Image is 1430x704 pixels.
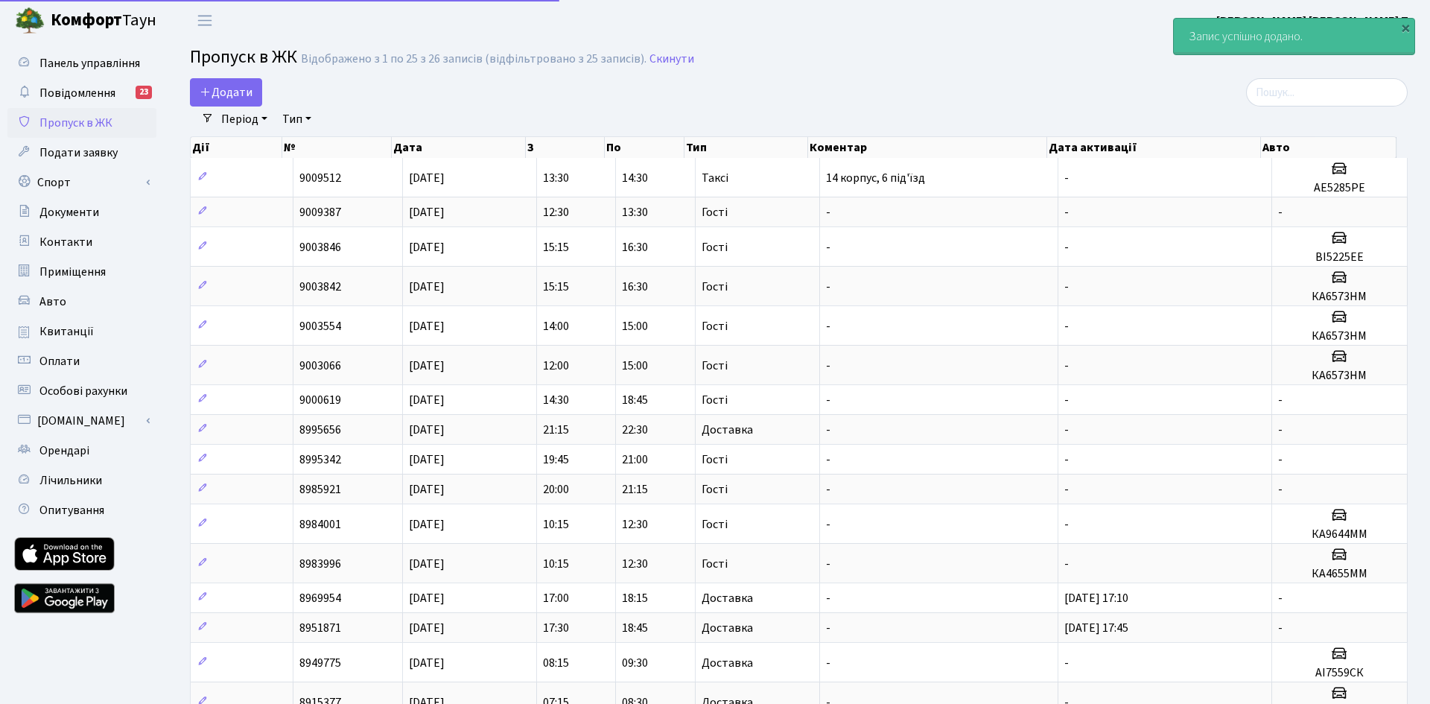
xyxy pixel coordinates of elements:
a: Лічильники [7,466,156,495]
span: 9009512 [299,170,341,186]
a: Особові рахунки [7,376,156,406]
span: Гості [702,320,728,332]
span: 19:45 [543,451,569,468]
span: 9000619 [299,392,341,408]
span: [DATE] [409,556,445,572]
a: Контакти [7,227,156,257]
span: - [826,620,830,636]
span: Гості [702,483,728,495]
span: 21:15 [622,481,648,498]
th: Дата активації [1047,137,1260,158]
a: Приміщення [7,257,156,287]
div: 23 [136,86,152,99]
span: 9009387 [299,204,341,221]
h5: КА6573НМ [1278,290,1401,304]
span: - [826,556,830,572]
span: 9003066 [299,358,341,374]
span: 8969954 [299,590,341,606]
span: Доставка [702,622,753,634]
span: 15:15 [543,239,569,256]
span: - [826,481,830,498]
a: Авто [7,287,156,317]
span: - [1278,620,1283,636]
a: Квитанції [7,317,156,346]
a: Опитування [7,495,156,525]
span: Пропуск в ЖК [39,115,112,131]
th: З [526,137,606,158]
div: Відображено з 1 по 25 з 26 записів (відфільтровано з 25 записів). [301,52,646,66]
a: Орендарі [7,436,156,466]
span: Лічильники [39,472,102,489]
h5: КА6573НМ [1278,329,1401,343]
span: 16:30 [622,239,648,256]
span: 8951871 [299,620,341,636]
span: 9003554 [299,318,341,334]
img: logo.png [15,6,45,36]
th: По [605,137,684,158]
span: 12:30 [543,204,569,221]
span: - [1278,590,1283,606]
span: Оплати [39,353,80,370]
span: 14:30 [622,170,648,186]
b: [PERSON_NAME] [PERSON_NAME] П. [1216,13,1412,29]
span: [DATE] [409,516,445,533]
th: № [282,137,392,158]
span: - [1064,239,1069,256]
span: [DATE] [409,358,445,374]
span: [DATE] [409,655,445,671]
span: [DATE] [409,239,445,256]
span: - [1278,422,1283,438]
span: Приміщення [39,264,106,280]
span: 15:00 [622,318,648,334]
span: - [1064,358,1069,374]
span: - [826,451,830,468]
span: Подати заявку [39,145,118,161]
div: Запис успішно додано. [1174,19,1414,54]
a: Оплати [7,346,156,376]
span: - [826,358,830,374]
span: 8949775 [299,655,341,671]
span: - [1064,318,1069,334]
span: - [1278,204,1283,221]
span: - [1064,170,1069,186]
span: - [1278,481,1283,498]
span: Гості [702,558,728,570]
span: 16:30 [622,279,648,295]
span: [DATE] [409,451,445,468]
span: Таун [51,8,156,34]
span: - [826,590,830,606]
span: Опитування [39,502,104,519]
span: - [1064,422,1069,438]
span: - [826,392,830,408]
span: 8985921 [299,481,341,498]
span: - [1064,481,1069,498]
span: - [826,318,830,334]
span: Гості [702,281,728,293]
span: Квитанції [39,323,94,340]
span: - [1064,392,1069,408]
span: 09:30 [622,655,648,671]
h5: АІ7559СК [1278,666,1401,680]
th: Тип [684,137,808,158]
span: 8983996 [299,556,341,572]
span: - [826,516,830,533]
span: Гості [702,519,728,530]
a: Тип [276,107,317,132]
span: - [1064,204,1069,221]
a: Документи [7,197,156,227]
span: - [826,204,830,221]
a: Скинути [649,52,694,66]
span: [DATE] [409,392,445,408]
span: [DATE] [409,204,445,221]
span: - [1278,451,1283,468]
span: Гості [702,206,728,218]
span: 17:30 [543,620,569,636]
span: 9003842 [299,279,341,295]
span: [DATE] [409,481,445,498]
span: [DATE] [409,620,445,636]
h5: КА6573НМ [1278,369,1401,383]
span: [DATE] [409,590,445,606]
span: 15:15 [543,279,569,295]
a: Подати заявку [7,138,156,168]
span: Документи [39,204,99,221]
